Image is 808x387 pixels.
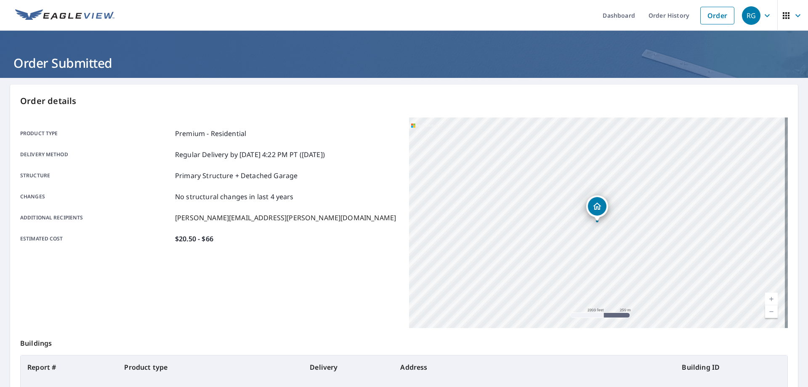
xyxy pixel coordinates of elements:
[20,213,172,223] p: Additional recipients
[393,355,675,379] th: Address
[117,355,303,379] th: Product type
[765,305,778,318] a: Current Level 15, Zoom Out
[20,128,172,139] p: Product type
[21,355,117,379] th: Report #
[20,149,172,160] p: Delivery method
[586,195,608,222] div: Dropped pin, building 1, Residential property, 4321 E Hearn Rd Phoenix, AZ 85032
[20,192,172,202] p: Changes
[20,95,788,107] p: Order details
[175,192,294,202] p: No structural changes in last 4 years
[675,355,787,379] th: Building ID
[175,171,298,181] p: Primary Structure + Detached Garage
[20,171,172,181] p: Structure
[15,9,114,22] img: EV Logo
[10,54,798,72] h1: Order Submitted
[20,234,172,244] p: Estimated cost
[765,293,778,305] a: Current Level 15, Zoom In
[175,149,325,160] p: Regular Delivery by [DATE] 4:22 PM PT ([DATE])
[175,128,246,139] p: Premium - Residential
[303,355,393,379] th: Delivery
[175,234,213,244] p: $20.50 - $66
[175,213,396,223] p: [PERSON_NAME][EMAIL_ADDRESS][PERSON_NAME][DOMAIN_NAME]
[742,6,760,25] div: RG
[700,7,734,24] a: Order
[20,328,788,355] p: Buildings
